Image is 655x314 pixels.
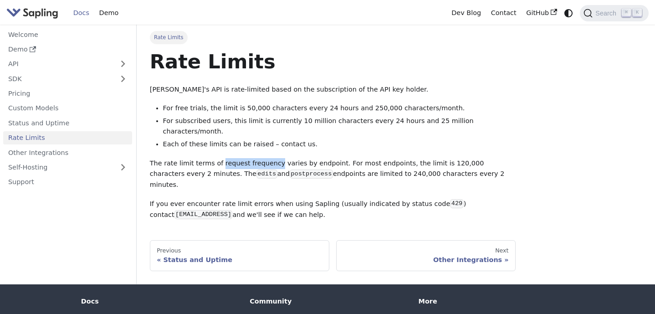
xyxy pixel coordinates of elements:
a: PreviousStatus and Uptime [150,240,329,271]
p: [PERSON_NAME]'s API is rate-limited based on the subscription of the API key holder. [150,84,516,95]
a: API [3,57,114,71]
div: Status and Uptime [157,256,322,264]
span: Rate Limits [150,31,188,44]
a: NextOther Integrations [336,240,516,271]
img: Sapling.ai [6,6,58,20]
p: The rate limit terms of request frequency varies by endpoint. For most endpoints, the limit is 12... [150,158,516,190]
div: Other Integrations [343,256,509,264]
code: 429 [450,199,463,208]
a: Custom Models [3,102,132,115]
a: SDK [3,72,114,85]
button: Expand sidebar category 'API' [114,57,132,71]
li: Each of these limits can be raised – contact us. [163,139,516,150]
li: For subscribed users, this limit is currently 10 million characters every 24 hours and 25 million... [163,116,516,138]
button: Expand sidebar category 'SDK' [114,72,132,85]
kbd: ⌘ [622,9,631,17]
code: [EMAIL_ADDRESS] [174,210,233,219]
a: Contact [486,6,522,20]
code: edits [256,170,277,179]
code: postprocess [290,170,333,179]
div: Docs [81,297,237,305]
button: Switch between dark and light mode (currently system mode) [562,6,575,20]
h1: Rate Limits [150,49,516,74]
span: Search [593,10,622,17]
a: Sapling.ai [6,6,61,20]
div: More [419,297,574,305]
div: Next [343,247,509,254]
a: Dev Blog [446,6,486,20]
nav: Breadcrumbs [150,31,516,44]
p: If you ever encounter rate limit errors when using Sapling (usually indicated by status code ) co... [150,199,516,221]
nav: Docs pages [150,240,516,271]
li: For free trials, the limit is 50,000 characters every 24 hours and 250,000 characters/month. [163,103,516,114]
kbd: K [633,9,642,17]
div: Previous [157,247,322,254]
a: Pricing [3,87,132,100]
a: GitHub [521,6,562,20]
a: Other Integrations [3,146,132,159]
a: Support [3,175,132,189]
a: Self-Hosting [3,161,132,174]
a: Docs [68,6,94,20]
a: Status and Uptime [3,116,132,129]
a: Welcome [3,28,132,41]
div: Community [250,297,405,305]
a: Demo [3,43,132,56]
a: Demo [94,6,123,20]
button: Search (Command+K) [580,5,648,21]
a: Rate Limits [3,131,132,144]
